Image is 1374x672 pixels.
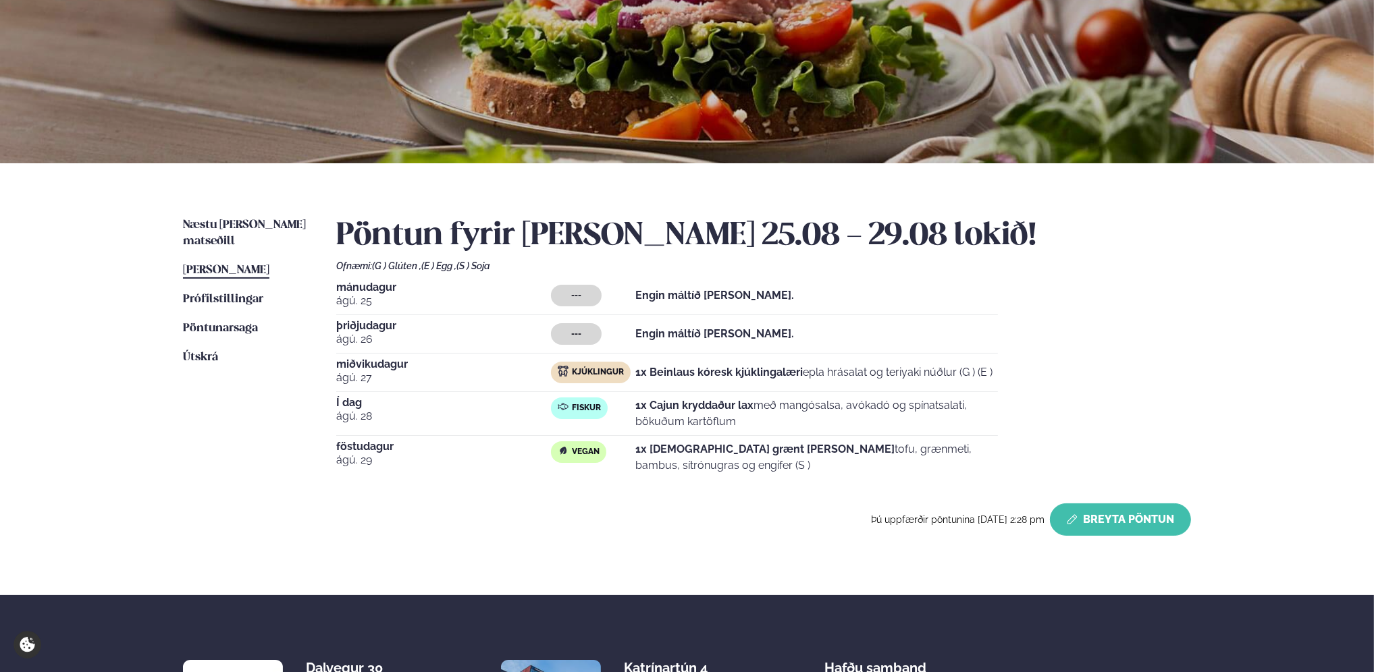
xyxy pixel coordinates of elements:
span: --- [571,329,581,339]
span: ágú. 28 [336,408,551,424]
span: Fiskur [572,403,601,414]
span: Í dag [336,397,551,408]
span: Vegan [572,447,600,457]
span: ágú. 25 [336,293,551,309]
strong: 1x Beinlaus kóresk kjúklingalæri [635,366,803,379]
span: ágú. 26 [336,331,551,347]
strong: Engin máltíð [PERSON_NAME]. [635,327,794,340]
span: Útskrá [183,352,218,363]
span: föstudagur [336,441,551,452]
span: Næstu [PERSON_NAME] matseðill [183,219,306,247]
span: ágú. 27 [336,370,551,386]
span: Prófílstillingar [183,293,263,305]
span: Pöntunarsaga [183,323,258,334]
button: Breyta Pöntun [1050,503,1191,536]
a: Útskrá [183,349,218,366]
span: (S ) Soja [456,260,490,271]
p: epla hrásalat og teriyaki núðlur (G ) (E ) [635,364,993,381]
a: [PERSON_NAME] [183,262,269,279]
h2: Pöntun fyrir [PERSON_NAME] 25.08 - 29.08 lokið! [336,217,1191,255]
span: (E ) Egg , [421,260,456,271]
a: Næstu [PERSON_NAME] matseðill [183,217,309,250]
img: fish.svg [558,401,569,412]
span: ágú. 29 [336,452,551,468]
div: Ofnæmi: [336,260,1191,271]
strong: 1x [DEMOGRAPHIC_DATA] grænt [PERSON_NAME] [635,443,895,455]
a: Cookie settings [14,631,41,659]
span: --- [571,290,581,301]
span: (G ) Glúten , [372,260,421,271]
strong: Engin máltíð [PERSON_NAME]. [635,289,794,302]
span: Kjúklingur [572,367,624,378]
span: [PERSON_NAME] [183,264,269,276]
span: mánudagur [336,282,551,293]
img: chicken.svg [558,366,569,376]
span: þriðjudagur [336,320,551,331]
img: Vegan.svg [558,445,569,456]
span: Þú uppfærðir pöntunina [DATE] 2:28 pm [871,514,1045,525]
a: Prófílstillingar [183,291,263,308]
p: með mangósalsa, avókadó og spínatsalati, bökuðum kartöflum [635,397,998,430]
a: Pöntunarsaga [183,320,258,337]
strong: 1x Cajun kryddaður lax [635,399,754,412]
span: miðvikudagur [336,359,551,370]
p: tofu, grænmeti, bambus, sítrónugras og engifer (S ) [635,441,998,474]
